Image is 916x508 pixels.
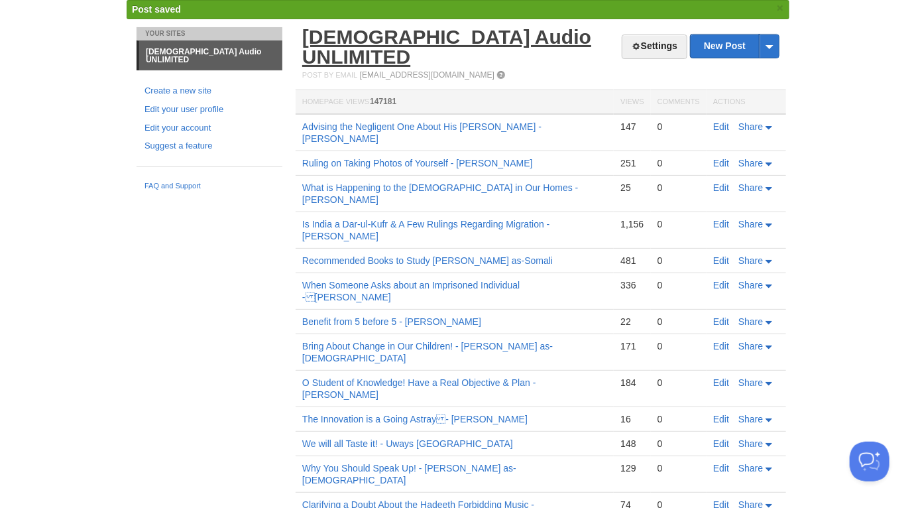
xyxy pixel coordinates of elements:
a: Edit [713,182,729,193]
th: Actions [707,90,786,115]
a: Edit [713,438,729,449]
a: Advising the Negligent One About His [PERSON_NAME] - [PERSON_NAME] [302,121,542,144]
div: 0 [658,279,700,291]
a: Edit your account [144,121,274,135]
div: 0 [658,462,700,474]
a: Edit [713,158,729,168]
span: Share [738,316,763,327]
a: Edit [713,255,729,266]
a: [DEMOGRAPHIC_DATA] Audio UNLIMITED [139,41,282,70]
a: What is Happening to the [DEMOGRAPHIC_DATA] in Our Homes - [PERSON_NAME] [302,182,579,205]
span: Share [738,121,763,132]
a: Suggest a feature [144,139,274,153]
div: 16 [620,413,644,425]
div: 0 [658,255,700,267]
a: Ruling on Taking Photos of Yourself - [PERSON_NAME] [302,158,533,168]
a: The Innovation is a Going Astray - [PERSON_NAME] [302,414,528,424]
div: 251 [620,157,644,169]
span: Share [738,463,763,474]
div: 0 [658,377,700,389]
span: Post by Email [302,71,357,79]
a: Edit [713,121,729,132]
div: 0 [658,316,700,328]
a: Why You Should Speak Up! - [PERSON_NAME] as-[DEMOGRAPHIC_DATA] [302,463,516,485]
a: Benefit from 5 before 5 - [PERSON_NAME] [302,316,481,327]
a: Edit [713,341,729,351]
div: 147 [620,121,644,133]
a: Edit [713,219,729,229]
span: Share [738,377,763,388]
span: Share [738,182,763,193]
div: 184 [620,377,644,389]
div: 171 [620,340,644,352]
a: [EMAIL_ADDRESS][DOMAIN_NAME] [360,70,494,80]
span: Share [738,414,763,424]
th: Comments [651,90,707,115]
a: When Someone Asks about an Imprisoned Individual - [PERSON_NAME] [302,280,520,302]
div: 0 [658,413,700,425]
a: Create a new site [144,84,274,98]
a: Bring About Change in Our Children! - [PERSON_NAME] as-[DEMOGRAPHIC_DATA] [302,341,553,363]
a: New Post [691,34,779,58]
a: Edit [713,316,729,327]
span: Share [738,158,763,168]
a: We will all Taste it! - Uways [GEOGRAPHIC_DATA] [302,438,513,449]
iframe: Help Scout Beacon - Open [850,442,889,481]
div: 0 [658,157,700,169]
div: 1,156 [620,218,644,230]
div: 22 [620,316,644,328]
div: 0 [658,182,700,194]
div: 0 [658,340,700,352]
div: 481 [620,255,644,267]
li: Your Sites [137,27,282,40]
a: [DEMOGRAPHIC_DATA] Audio UNLIMITED [302,26,591,68]
div: 0 [658,438,700,450]
a: Settings [622,34,687,59]
a: Is India a Dar-ul-Kufr & A Few Rulings Regarding Migration - [PERSON_NAME] [302,219,550,241]
span: 147181 [370,97,396,106]
span: Share [738,438,763,449]
span: Share [738,341,763,351]
div: 25 [620,182,644,194]
a: Edit [713,280,729,290]
a: FAQ and Support [144,180,274,192]
div: 0 [658,218,700,230]
span: Share [738,280,763,290]
div: 129 [620,462,644,474]
span: Share [738,255,763,266]
th: Homepage Views [296,90,614,115]
div: 0 [658,121,700,133]
div: 336 [620,279,644,291]
span: Post saved [132,4,181,15]
a: Edit [713,414,729,424]
a: Edit [713,463,729,474]
span: Share [738,219,763,229]
a: Recommended Books to Study [PERSON_NAME] as-Somali [302,255,553,266]
th: Views [614,90,650,115]
a: O Student of Knowledge! Have a Real Objective & Plan - [PERSON_NAME] [302,377,536,400]
a: Edit [713,377,729,388]
div: 148 [620,438,644,450]
a: Edit your user profile [144,103,274,117]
